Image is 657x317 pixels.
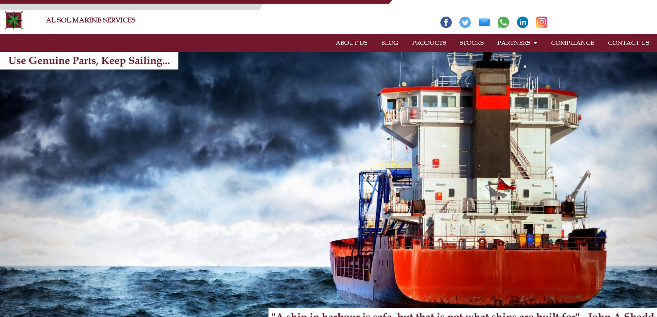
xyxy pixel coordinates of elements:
a: COMPLIANCE [544,35,601,51]
a: BLOG [374,35,405,51]
a: PRODUCTS [405,35,453,51]
a: PARTNERS [490,35,544,51]
img: Alsolmarine-logo [3,10,24,30]
a: STOCKS [453,35,490,51]
a: AL SOL MARINE SERVICES [46,16,136,24]
a: ABOUT US [329,35,374,51]
a: CONTACT US [601,35,656,51]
